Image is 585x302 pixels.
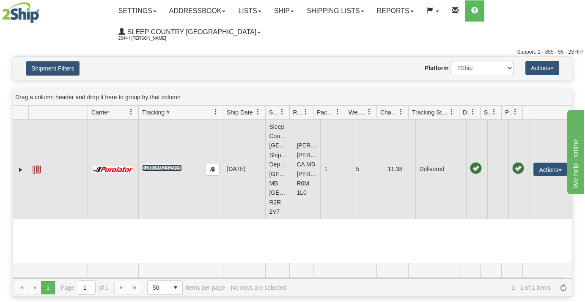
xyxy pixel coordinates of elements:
[112,0,163,22] a: Settings
[265,120,293,219] td: Sleep Country [GEOGRAPHIC_DATA] Shipping Department [GEOGRAPHIC_DATA] MB [GEOGRAPHIC_DATA] R2R 2V7
[142,108,170,117] span: Tracking #
[557,281,570,294] a: Refresh
[6,5,78,15] div: live help - online
[463,108,470,117] span: Delivery Status
[2,2,39,23] img: logo2044.jpg
[269,108,279,117] span: Sender
[232,0,267,22] a: Lists
[380,108,398,117] span: Charge
[425,64,449,72] label: Platform
[320,120,352,219] td: 1
[142,164,181,171] a: 520089232596
[317,108,335,117] span: Packages
[300,0,370,22] a: Shipping lists
[118,34,182,43] span: 2044 / [PERSON_NAME]
[415,120,466,219] td: Delivered
[466,105,480,119] a: Delivery Status filter column settings
[508,105,522,119] a: Pickup Status filter column settings
[26,61,80,76] button: Shipment Filters
[209,105,223,119] a: Tracking # filter column settings
[124,105,138,119] a: Carrier filter column settings
[61,280,109,295] span: Page of 1
[512,163,524,174] span: Pickup Successfully created
[293,120,320,219] td: [PERSON_NAME] [PERSON_NAME] CA MB [PERSON_NAME] R0M 1L0
[352,120,384,219] td: 5
[394,105,408,119] a: Charge filter column settings
[112,22,267,43] a: Sleep Country [GEOGRAPHIC_DATA] 2044 / [PERSON_NAME]
[227,108,253,117] span: Ship Date
[384,120,415,219] td: 11.38
[566,108,584,194] iframe: chat widget
[299,105,313,119] a: Recipient filter column settings
[91,108,110,117] span: Carrier
[505,108,512,117] span: Pickup Status
[147,280,183,295] span: Page sizes drop down
[293,108,303,117] span: Recipient
[484,108,491,117] span: Shipment Issues
[163,0,232,22] a: Addressbook
[13,89,572,106] div: grid grouping header
[41,281,55,294] span: Page 1
[223,120,265,219] td: [DATE]
[487,105,501,119] a: Shipment Issues filter column settings
[125,28,256,35] span: Sleep Country [GEOGRAPHIC_DATA]
[16,166,25,174] a: Expand
[292,284,551,291] span: 1 - 1 of 1 items
[33,162,41,175] a: Label
[533,163,567,176] button: Actions
[78,281,95,294] input: Page 1
[205,163,220,176] button: Copy to clipboard
[2,49,583,56] div: Support: 1 - 855 - 55 - 2SHIP
[362,105,376,119] a: Weight filter column settings
[147,280,225,295] span: items per page
[231,284,287,291] div: No rows are selected
[525,61,559,75] button: Actions
[349,108,366,117] span: Weight
[330,105,345,119] a: Packages filter column settings
[268,0,300,22] a: Ship
[275,105,289,119] a: Sender filter column settings
[470,163,482,174] span: On time
[251,105,265,119] a: Ship Date filter column settings
[445,105,459,119] a: Tracking Status filter column settings
[412,108,449,117] span: Tracking Status
[91,166,135,173] img: 11 - Purolator
[169,281,182,294] span: select
[153,283,164,292] span: 50
[371,0,420,22] a: Reports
